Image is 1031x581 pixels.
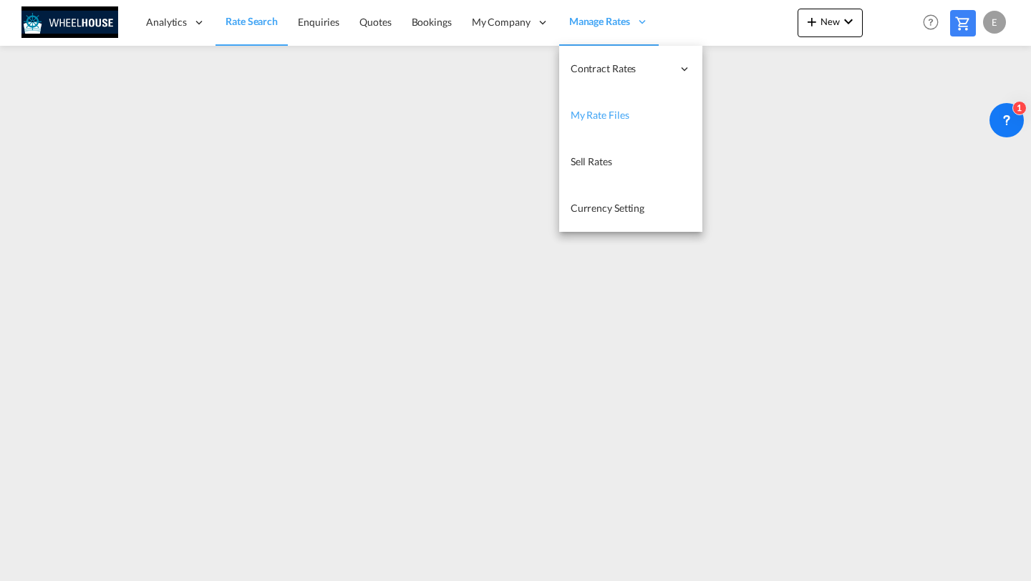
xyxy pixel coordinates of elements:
[919,10,950,36] div: Help
[559,139,702,185] a: Sell Rates
[412,16,452,28] span: Bookings
[840,13,857,30] md-icon: icon-chevron-down
[983,11,1006,34] div: E
[571,109,629,121] span: My Rate Files
[571,202,644,214] span: Currency Setting
[298,16,339,28] span: Enquiries
[226,15,278,27] span: Rate Search
[798,9,863,37] button: icon-plus 400-fgNewicon-chevron-down
[472,15,531,29] span: My Company
[359,16,391,28] span: Quotes
[559,185,702,232] a: Currency Setting
[559,46,702,92] div: Contract Rates
[571,62,672,76] span: Contract Rates
[559,92,702,139] a: My Rate Files
[571,155,612,167] span: Sell Rates
[21,6,118,39] img: 186c01200b8911efbb3e93c29cf9ca86.jpg
[146,15,187,29] span: Analytics
[569,14,630,29] span: Manage Rates
[803,13,821,30] md-icon: icon-plus 400-fg
[803,16,857,27] span: New
[919,10,943,34] span: Help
